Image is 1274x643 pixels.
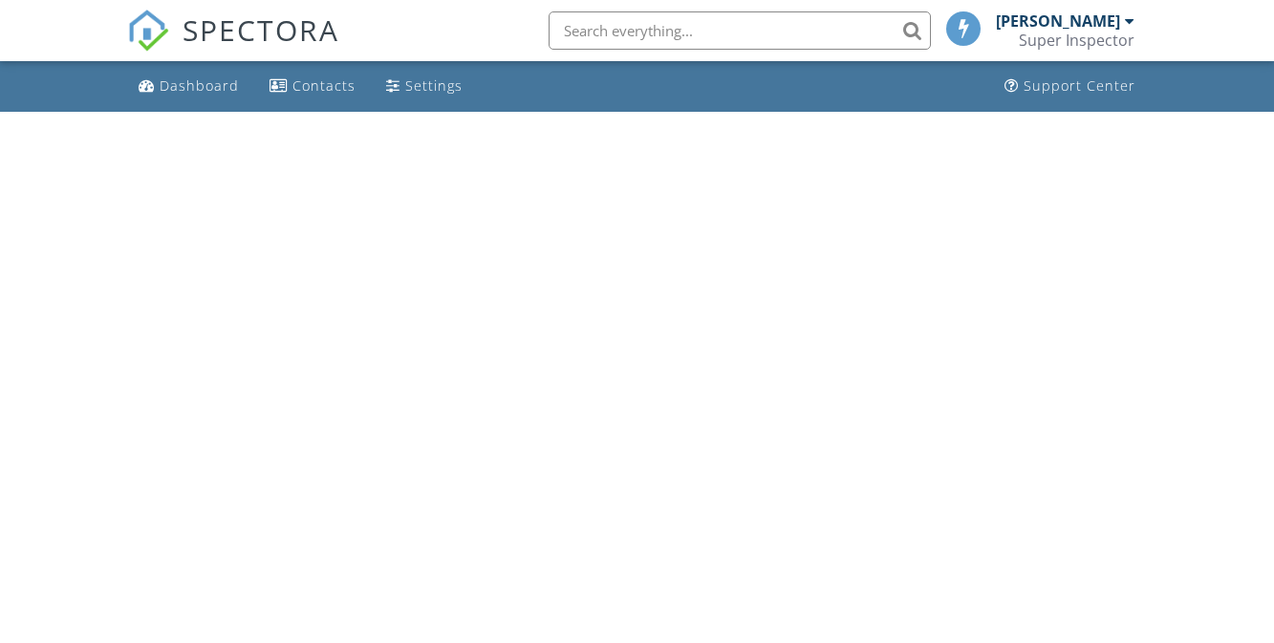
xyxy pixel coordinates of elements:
[1019,31,1134,50] div: Super Inspector
[996,11,1120,31] div: [PERSON_NAME]
[262,69,363,104] a: Contacts
[405,76,463,95] div: Settings
[549,11,931,50] input: Search everything...
[378,69,470,104] a: Settings
[292,76,356,95] div: Contacts
[127,10,169,52] img: The Best Home Inspection Software - Spectora
[131,69,247,104] a: Dashboard
[1024,76,1135,95] div: Support Center
[127,26,339,66] a: SPECTORA
[160,76,239,95] div: Dashboard
[183,10,339,50] span: SPECTORA
[997,69,1143,104] a: Support Center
